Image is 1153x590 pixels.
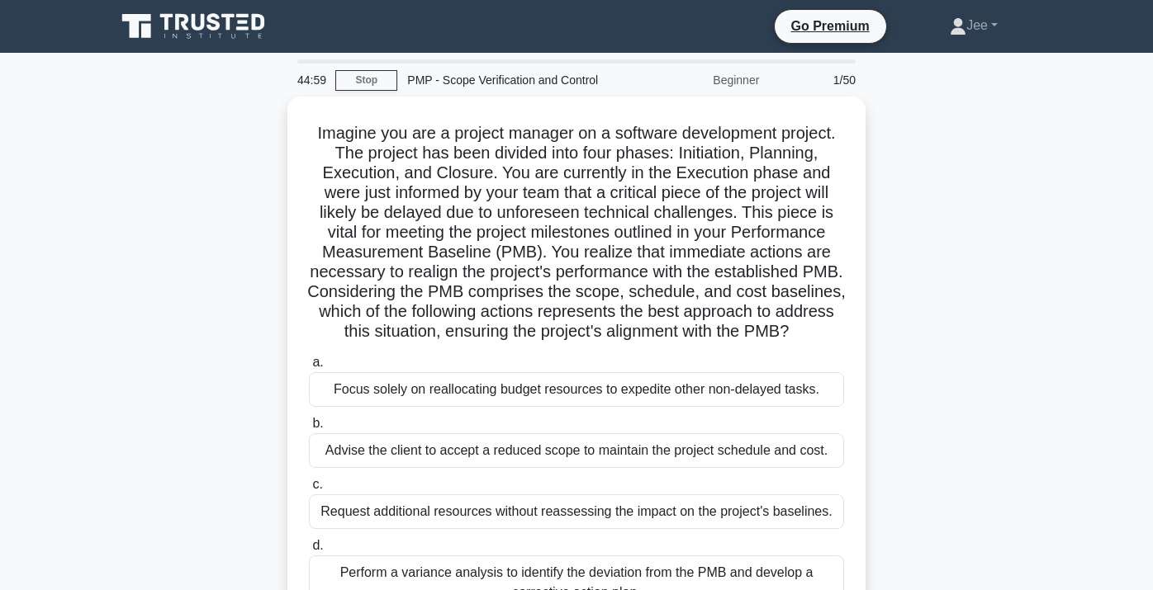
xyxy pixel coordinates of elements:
[769,64,866,97] div: 1/50
[624,64,769,97] div: Beginner
[307,123,846,342] h5: Imagine you are a project manager on a software development project. The project has been divided...
[335,70,397,91] a: Stop
[910,9,1037,42] a: Jee
[397,64,624,97] div: PMP - Scope Verification and Control
[309,433,844,468] div: Advise the client to accept a reduced scope to maintain the project schedule and cost.
[312,477,322,491] span: c.
[312,355,323,369] span: a.
[781,16,880,36] a: Go Premium
[312,416,323,430] span: b.
[309,372,844,407] div: Focus solely on reallocating budget resources to expedite other non-delayed tasks.
[309,494,844,529] div: Request additional resources without reassessing the impact on the project's baselines.
[287,64,335,97] div: 44:59
[312,538,323,552] span: d.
